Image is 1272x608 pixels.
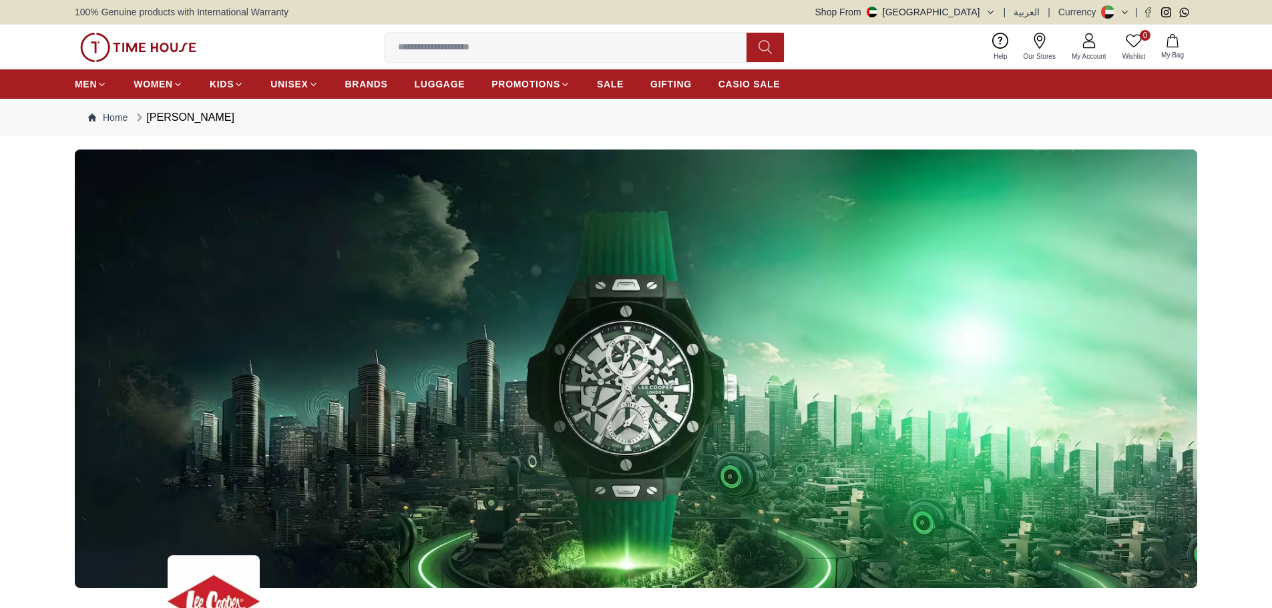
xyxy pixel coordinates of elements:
[815,5,996,19] button: Shop From[GEOGRAPHIC_DATA]
[134,77,173,91] span: WOMEN
[415,77,465,91] span: LUGGAGE
[491,72,570,96] a: PROMOTIONS
[1066,51,1112,61] span: My Account
[491,77,560,91] span: PROMOTIONS
[88,111,128,124] a: Home
[988,51,1013,61] span: Help
[75,149,1197,588] img: ...
[270,77,308,91] span: UNISEX
[867,7,877,17] img: United Arab Emirates
[650,77,692,91] span: GIFTING
[650,72,692,96] a: GIFTING
[1018,51,1061,61] span: Our Stores
[1153,31,1192,63] button: My Bag
[345,77,388,91] span: BRANDS
[270,72,318,96] a: UNISEX
[1014,5,1040,19] button: العربية
[1048,5,1050,19] span: |
[1143,7,1153,17] a: Facebook
[75,72,107,96] a: MEN
[210,72,244,96] a: KIDS
[718,72,781,96] a: CASIO SALE
[1058,5,1102,19] div: Currency
[415,72,465,96] a: LUGGAGE
[134,72,183,96] a: WOMEN
[597,72,624,96] a: SALE
[1004,5,1006,19] span: |
[1161,7,1171,17] a: Instagram
[1156,50,1189,60] span: My Bag
[986,30,1016,64] a: Help
[718,77,781,91] span: CASIO SALE
[1117,51,1150,61] span: Wishlist
[133,109,234,125] div: [PERSON_NAME]
[597,77,624,91] span: SALE
[75,5,288,19] span: 100% Genuine products with International Warranty
[80,33,196,62] img: ...
[1135,5,1138,19] span: |
[75,99,1197,136] nav: Breadcrumb
[345,72,388,96] a: BRANDS
[75,77,97,91] span: MEN
[210,77,234,91] span: KIDS
[1179,7,1189,17] a: Whatsapp
[1140,30,1150,41] span: 0
[1114,30,1153,64] a: 0Wishlist
[1016,30,1064,64] a: Our Stores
